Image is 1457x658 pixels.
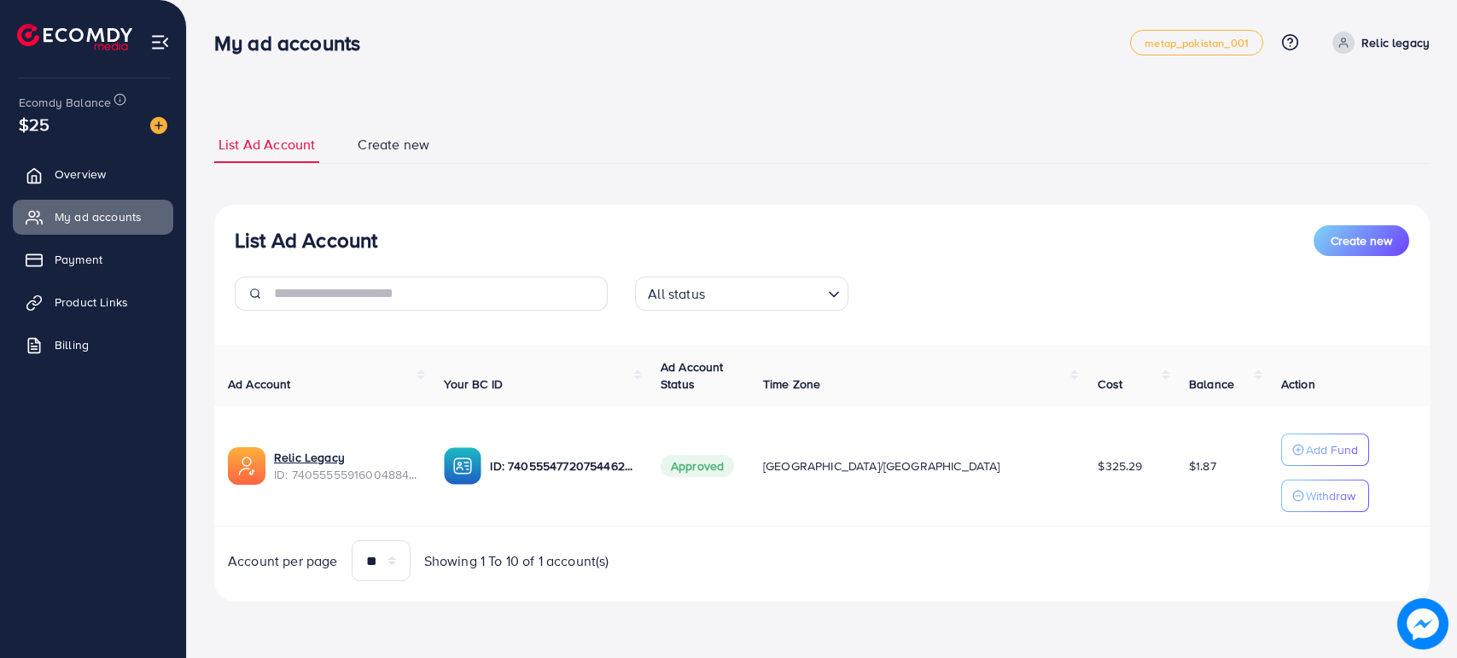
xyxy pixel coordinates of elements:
[763,457,1000,475] span: [GEOGRAPHIC_DATA]/[GEOGRAPHIC_DATA]
[358,135,429,154] span: Create new
[19,94,111,111] span: Ecomdy Balance
[274,466,417,483] span: ID: 7405555591600488449
[274,449,417,484] div: <span class='underline'>Relic Legacy</span></br>7405555591600488449
[763,376,820,393] span: Time Zone
[13,157,173,191] a: Overview
[1281,376,1315,393] span: Action
[13,328,173,362] a: Billing
[710,278,821,306] input: Search for option
[644,282,708,306] span: All status
[444,376,503,393] span: Your BC ID
[55,251,102,268] span: Payment
[150,32,170,52] img: menu
[1189,376,1234,393] span: Balance
[17,24,132,50] img: logo
[635,277,848,311] div: Search for option
[13,242,173,277] a: Payment
[1130,30,1263,55] a: metap_pakistan_001
[228,551,338,571] span: Account per page
[1281,434,1369,466] button: Add Fund
[1361,32,1430,53] p: Relic legacy
[1326,32,1430,54] a: Relic legacy
[1098,376,1122,393] span: Cost
[55,208,142,225] span: My ad accounts
[13,285,173,319] a: Product Links
[661,358,724,393] span: Ad Account Status
[1145,38,1249,49] span: metap_pakistan_001
[219,135,315,154] span: List Ad Account
[1306,486,1355,506] p: Withdraw
[214,31,374,55] h3: My ad accounts
[13,200,173,234] a: My ad accounts
[150,117,167,134] img: image
[1331,232,1392,249] span: Create new
[1306,440,1358,460] p: Add Fund
[1397,598,1448,649] img: image
[19,112,50,137] span: $25
[661,455,734,477] span: Approved
[424,551,609,571] span: Showing 1 To 10 of 1 account(s)
[55,166,106,183] span: Overview
[55,294,128,311] span: Product Links
[274,449,417,466] a: Relic Legacy
[235,228,377,253] h3: List Ad Account
[55,336,89,353] span: Billing
[1098,457,1142,475] span: $325.29
[228,447,265,485] img: ic-ads-acc.e4c84228.svg
[1189,457,1216,475] span: $1.87
[490,456,632,476] p: ID: 7405554772075446289
[1314,225,1409,256] button: Create new
[1281,480,1369,512] button: Withdraw
[444,447,481,485] img: ic-ba-acc.ded83a64.svg
[228,376,291,393] span: Ad Account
